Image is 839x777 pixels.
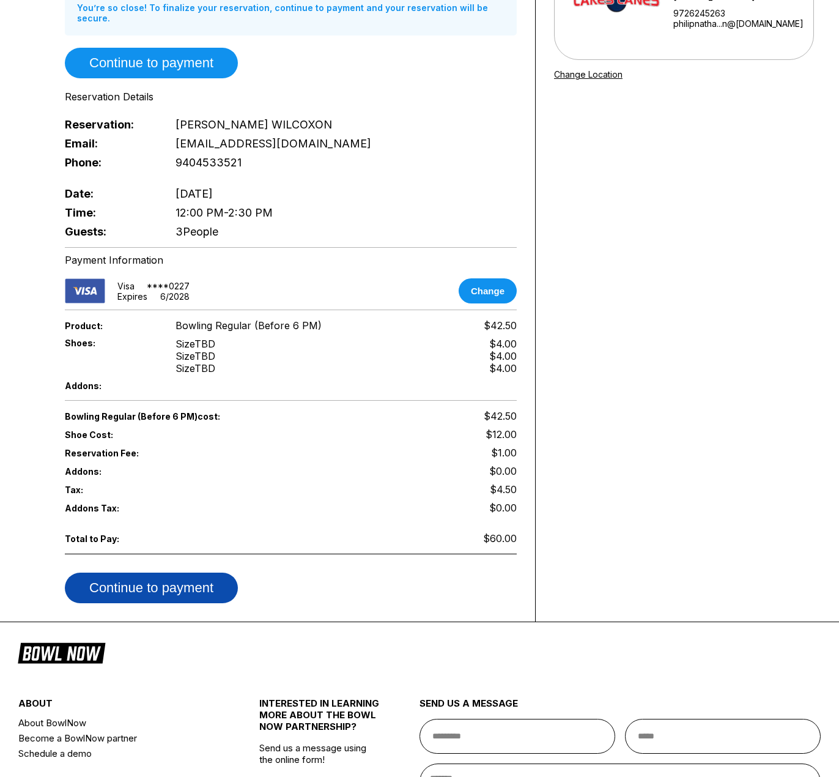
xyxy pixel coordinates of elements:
[483,532,517,545] span: $60.00
[176,156,242,169] span: 9404533521
[673,8,804,18] div: 9726245263
[489,465,517,477] span: $0.00
[419,697,821,719] div: send us a message
[18,715,219,731] a: About BowlNow
[491,447,517,459] span: $1.00
[459,278,517,303] button: Change
[176,187,213,200] span: [DATE]
[489,362,517,374] div: $4.00
[65,381,155,391] span: Addons:
[176,319,322,332] span: Bowling Regular (Before 6 PM)
[65,48,238,78] button: Continue to payment
[65,448,291,458] span: Reservation Fee:
[65,338,155,348] span: Shoes:
[18,746,219,761] a: Schedule a demo
[673,18,804,29] a: philipnatha...n@[DOMAIN_NAME]
[65,278,105,303] img: card
[65,137,155,150] span: Email:
[65,533,155,544] span: Total to Pay:
[484,319,517,332] span: $42.50
[490,483,517,496] span: $4.50
[484,410,517,422] span: $42.50
[18,731,219,746] a: Become a BowlNow partner
[18,697,219,715] div: about
[176,362,215,374] div: Size TBD
[65,485,155,495] span: Tax:
[65,206,155,219] span: Time:
[554,69,623,80] a: Change Location
[65,573,238,603] button: Continue to payment
[65,91,517,103] div: Reservation Details
[65,321,155,331] span: Product:
[489,338,517,350] div: $4.00
[65,187,155,200] span: Date:
[176,137,371,150] span: [EMAIL_ADDRESS][DOMAIN_NAME]
[259,697,380,742] div: INTERESTED IN LEARNING MORE ABOUT THE BOWL NOW PARTNERSHIP?
[65,254,517,266] div: Payment Information
[160,291,190,302] div: 6 / 2028
[65,225,155,238] span: Guests:
[176,225,218,238] span: 3 People
[65,503,155,513] span: Addons Tax:
[65,118,155,131] span: Reservation:
[486,428,517,441] span: $12.00
[176,206,273,219] span: 12:00 PM - 2:30 PM
[176,350,215,362] div: Size TBD
[65,411,291,422] span: Bowling Regular (Before 6 PM) cost:
[176,338,215,350] div: Size TBD
[176,118,332,131] span: [PERSON_NAME] WILCOXON
[117,281,135,291] div: visa
[65,429,155,440] span: Shoe Cost:
[489,350,517,362] div: $4.00
[65,156,155,169] span: Phone:
[117,291,147,302] div: Expires
[489,502,517,514] span: $0.00
[65,466,155,477] span: Addons:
